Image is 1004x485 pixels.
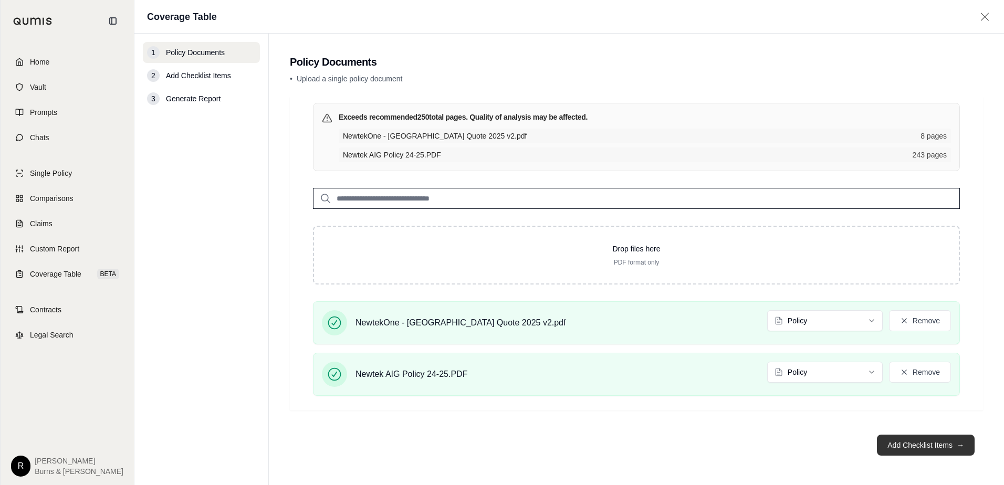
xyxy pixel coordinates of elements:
span: Newtek AIG Policy 24-25.PDF [343,150,906,160]
span: NewtekOne - [GEOGRAPHIC_DATA] Quote 2025 v2.pdf [355,317,566,329]
span: 8 pages [921,131,947,141]
span: Newtek AIG Policy 24-25.PDF [355,368,467,381]
a: Claims [7,212,128,235]
a: Single Policy [7,162,128,185]
span: Home [30,57,49,67]
span: Chats [30,132,49,143]
a: Prompts [7,101,128,124]
span: BETA [97,269,119,279]
span: 243 pages [913,150,947,160]
span: Custom Report [30,244,79,254]
a: Legal Search [7,323,128,346]
span: Upload a single policy document [297,75,403,83]
span: Comparisons [30,193,73,204]
span: Add Checklist Items [166,70,231,81]
span: Burns & [PERSON_NAME] [35,466,123,477]
button: Remove [889,310,951,331]
h2: Policy Documents [290,55,983,69]
a: Custom Report [7,237,128,260]
span: • [290,75,292,83]
span: Coverage Table [30,269,81,279]
h3: Exceeds recommended 250 total pages. Quality of analysis may be affected. [339,112,588,122]
a: Coverage TableBETA [7,262,128,286]
span: Single Policy [30,168,72,178]
div: R [11,456,30,477]
span: → [957,440,964,450]
a: Comparisons [7,187,128,210]
span: Claims [30,218,53,229]
img: Qumis Logo [13,17,53,25]
a: Vault [7,76,128,99]
span: NewtekOne - Zurich Quote 2025 v2.pdf [343,131,914,141]
div: 2 [147,69,160,82]
div: 3 [147,92,160,105]
span: Legal Search [30,330,74,340]
span: Policy Documents [166,47,225,58]
button: Add Checklist Items→ [877,435,975,456]
div: 1 [147,46,160,59]
a: Contracts [7,298,128,321]
h1: Coverage Table [147,9,217,24]
span: Generate Report [166,93,221,104]
button: Collapse sidebar [104,13,121,29]
a: Home [7,50,128,73]
p: PDF format only [331,258,942,267]
span: [PERSON_NAME] [35,456,123,466]
span: Prompts [30,107,57,118]
p: Drop files here [331,244,942,254]
span: Contracts [30,304,61,315]
a: Chats [7,126,128,149]
span: Vault [30,82,46,92]
button: Remove [889,362,951,383]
